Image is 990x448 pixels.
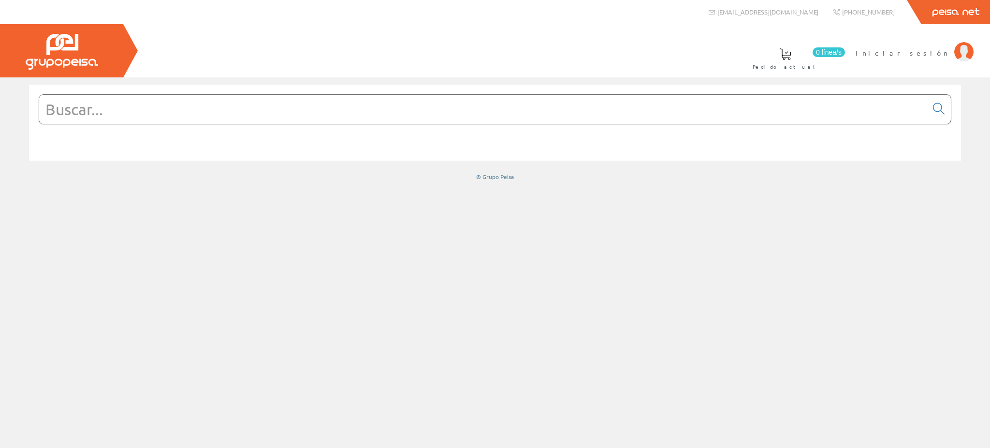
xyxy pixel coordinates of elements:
[753,62,818,72] span: Pedido actual
[842,8,895,16] span: [PHONE_NUMBER]
[856,40,974,49] a: Iniciar sesión
[29,173,961,181] div: © Grupo Peisa
[856,48,949,58] span: Iniciar sesión
[813,47,845,57] span: 0 línea/s
[26,34,98,70] img: Grupo Peisa
[717,8,818,16] span: [EMAIL_ADDRESS][DOMAIN_NAME]
[39,95,927,124] input: Buscar...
